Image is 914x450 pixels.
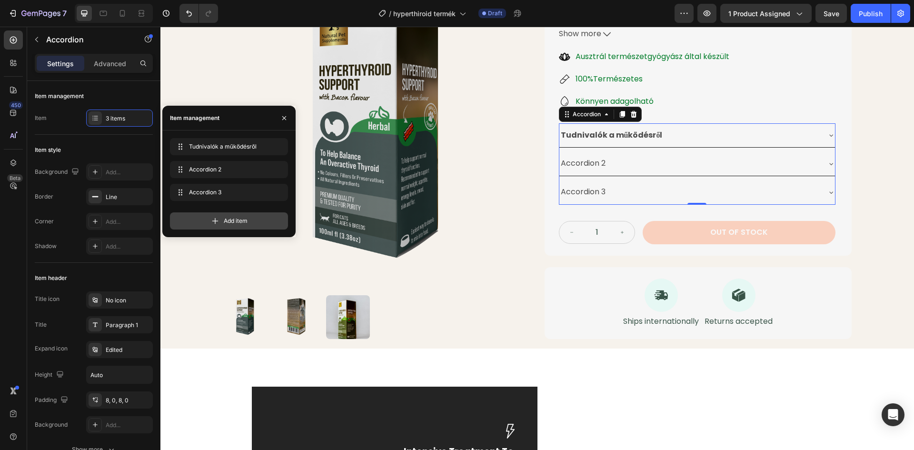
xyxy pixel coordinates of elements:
[46,34,127,45] p: Accordion
[189,165,265,174] span: Accordion 2
[488,9,502,18] span: Draft
[106,421,150,430] div: Add...
[400,130,445,144] p: Accordion 2
[882,403,904,426] div: Open Intercom Messenger
[550,201,607,211] div: Out of stock
[35,394,70,407] div: Padding
[851,4,891,23] button: Publish
[35,295,60,303] div: Title icon
[35,320,47,329] div: Title
[47,59,74,69] p: Settings
[106,296,150,305] div: No icon
[35,166,81,179] div: Background
[35,274,67,282] div: Item header
[94,59,126,69] p: Advanced
[414,44,570,61] div: Rich Text Editor. Editing area: main
[106,242,150,251] div: Add...
[189,188,265,197] span: Accordion 3
[170,114,219,122] div: Item management
[115,419,353,446] p: Intensive Treatment To Relieve Pain And Fatigue
[414,67,570,83] div: Rich Text Editor. Editing area: main
[35,217,54,226] div: Corner
[449,195,474,217] button: increment
[9,101,23,109] div: 450
[424,195,449,217] input: quantity
[463,290,538,300] p: Ships internationally
[224,217,248,225] span: Add item
[389,9,391,19] span: /
[399,195,424,217] button: decrement
[35,192,53,201] div: Border
[415,68,569,82] p: Könnyen adagolható
[35,146,61,154] div: Item style
[62,8,67,19] p: 7
[7,174,23,182] div: Beta
[415,46,569,60] p: 100%Természetes
[179,4,218,23] div: Undo/Redo
[35,369,66,381] div: Height
[482,194,675,218] button: Out of stock
[106,114,150,123] div: 3 items
[35,242,57,250] div: Shadow
[160,27,914,450] iframe: Design area
[399,129,447,145] div: Rich Text Editor. Editing area: main
[87,366,152,383] input: Auto
[106,168,150,177] div: Add...
[189,142,265,151] span: Tudnivalók a működésről
[4,4,71,23] button: 7
[400,159,445,172] p: Accordion 3
[106,193,150,201] div: Line
[400,103,502,114] strong: Tudnivalók a működésről
[399,157,447,174] div: Rich Text Editor. Editing area: main
[728,9,790,19] span: 1 product assigned
[720,4,812,23] button: 1 product assigned
[35,92,84,100] div: Item management
[35,114,47,122] div: Item
[35,344,68,353] div: Expand icon
[859,9,883,19] div: Publish
[106,346,150,354] div: Edited
[393,9,456,19] span: hyperthiroid termék
[35,420,68,429] div: Background
[106,321,150,330] div: Paragraph 1
[824,10,839,18] span: Save
[106,218,150,226] div: Add...
[399,100,504,117] div: Rich Text Editor. Editing area: main
[544,290,612,300] p: Returns accepted
[410,83,442,92] div: Accordion
[815,4,847,23] button: Save
[106,396,150,405] div: 8, 0, 8, 0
